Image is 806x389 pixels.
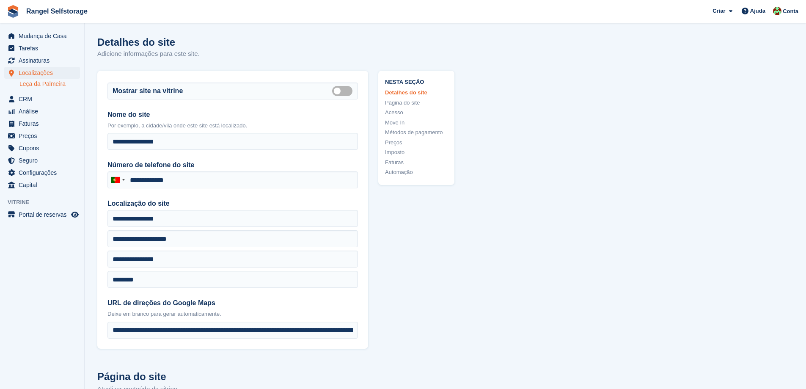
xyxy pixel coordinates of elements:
[70,210,80,220] a: Loja de pré-visualização
[19,179,69,191] span: Capital
[19,118,69,130] span: Faturas
[385,148,448,157] a: Imposto
[4,67,80,79] a: menu
[385,108,448,117] a: Acesso
[8,198,84,207] span: Vitrine
[385,119,448,127] a: Move In
[19,42,69,54] span: Tarefas
[385,88,448,97] a: Detalhes do site
[113,86,183,96] label: Mostrar site na vitrine
[4,105,80,117] a: menu
[4,167,80,179] a: menu
[19,55,69,66] span: Assinaturas
[4,30,80,42] a: menu
[4,209,80,221] a: menu
[4,154,80,166] a: menu
[783,7,798,16] span: Conta
[19,105,69,117] span: Análise
[97,49,200,59] p: Adicione informações para este site.
[385,128,448,137] a: Métodos de pagamento
[97,36,200,48] h1: Detalhes do site
[773,7,781,15] img: Fernando Ferreira
[19,167,69,179] span: Configurações
[107,298,358,308] label: URL de direções do Google Maps
[385,138,448,147] a: Preços
[4,93,80,105] a: menu
[332,90,356,91] label: Is public
[19,67,69,79] span: Localizações
[19,130,69,142] span: Preços
[4,142,80,154] a: menu
[19,93,69,105] span: CRM
[107,160,358,170] label: Número de telefone do site
[712,7,725,15] span: Criar
[4,118,80,130] a: menu
[19,209,69,221] span: Portal de reservas
[19,80,80,88] a: Leça da Palmeira
[4,130,80,142] a: menu
[19,154,69,166] span: Seguro
[19,30,69,42] span: Mudança de Casa
[107,110,358,120] label: Nome do site
[107,121,358,130] p: Por exemplo, a cidade/vila onde este site está localizado.
[107,199,358,209] label: Localização do site
[4,55,80,66] a: menu
[750,7,765,15] span: Ajuda
[4,42,80,54] a: menu
[385,99,448,107] a: Página do site
[7,5,19,18] img: stora-icon-8386f47178a22dfd0bd8f6a31ec36ba5ce8667c1dd55bd0f319d3a0aa187defe.svg
[385,77,448,86] span: Nesta seção
[108,172,127,188] div: Portugal: +351
[385,158,448,167] a: Faturas
[107,310,358,318] p: Deixe em branco para gerar automaticamente.
[4,179,80,191] a: menu
[19,142,69,154] span: Cupons
[385,168,448,177] a: Automação
[97,369,368,384] h2: Página do site
[23,4,91,18] a: Rangel Selfstorage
